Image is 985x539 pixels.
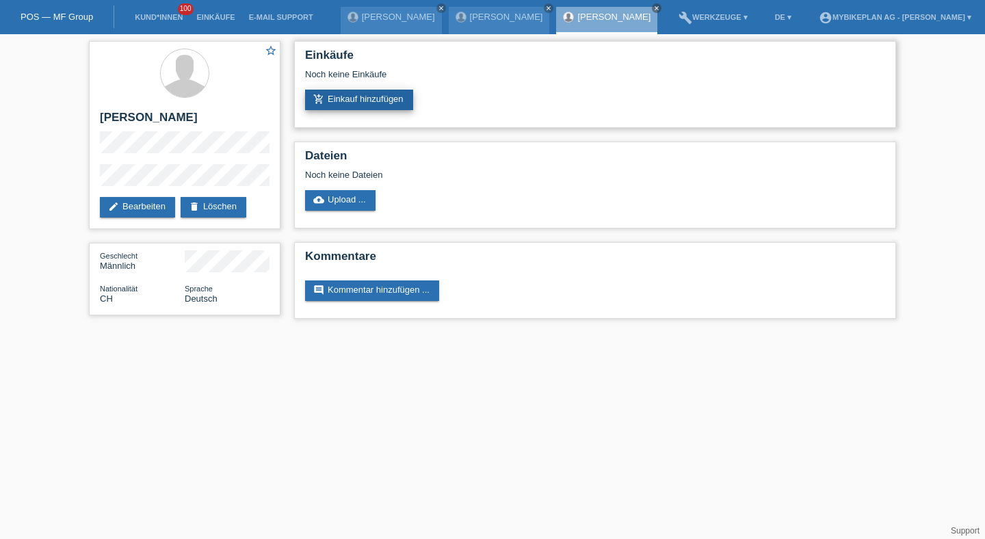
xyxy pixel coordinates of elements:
[242,13,320,21] a: E-Mail Support
[305,149,885,170] h2: Dateien
[951,526,980,536] a: Support
[305,69,885,90] div: Noch keine Einkäufe
[100,250,185,271] div: Männlich
[100,111,270,131] h2: [PERSON_NAME]
[305,90,413,110] a: add_shopping_cartEinkauf hinzufügen
[185,285,213,293] span: Sprache
[313,194,324,205] i: cloud_upload
[305,170,723,180] div: Noch keine Dateien
[189,13,241,21] a: Einkäufe
[672,13,754,21] a: buildWerkzeuge ▾
[305,49,885,69] h2: Einkäufe
[812,13,978,21] a: account_circleMybikeplan AG - [PERSON_NAME] ▾
[189,201,200,212] i: delete
[768,13,798,21] a: DE ▾
[100,285,137,293] span: Nationalität
[100,252,137,260] span: Geschlecht
[313,285,324,295] i: comment
[819,11,832,25] i: account_circle
[100,197,175,218] a: editBearbeiten
[362,12,435,22] a: [PERSON_NAME]
[181,197,246,218] a: deleteLöschen
[305,190,376,211] a: cloud_uploadUpload ...
[305,280,439,301] a: commentKommentar hinzufügen ...
[128,13,189,21] a: Kund*innen
[436,3,446,13] a: close
[470,12,543,22] a: [PERSON_NAME]
[313,94,324,105] i: add_shopping_cart
[185,293,218,304] span: Deutsch
[679,11,692,25] i: build
[305,250,885,270] h2: Kommentare
[438,5,445,12] i: close
[545,5,552,12] i: close
[265,44,277,59] a: star_border
[108,201,119,212] i: edit
[652,3,661,13] a: close
[21,12,93,22] a: POS — MF Group
[265,44,277,57] i: star_border
[178,3,194,15] span: 100
[653,5,660,12] i: close
[544,3,553,13] a: close
[577,12,651,22] a: [PERSON_NAME]
[100,293,113,304] span: Schweiz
